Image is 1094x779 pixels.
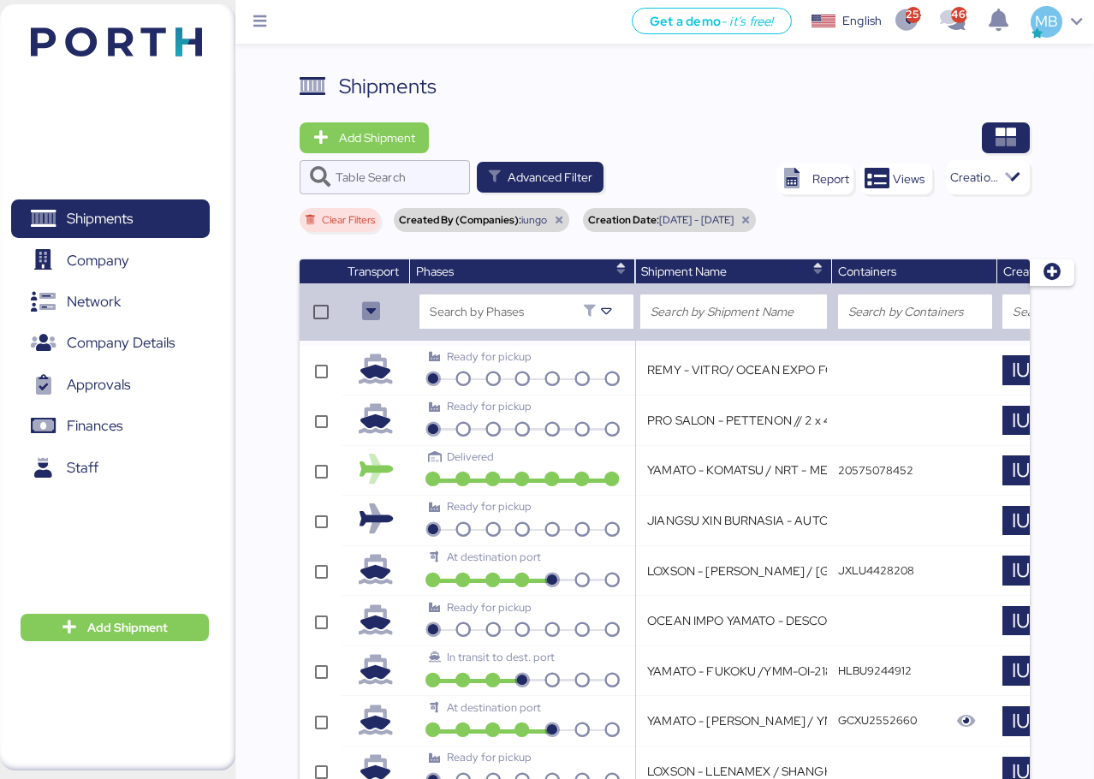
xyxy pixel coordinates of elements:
[11,241,210,280] a: Company
[447,499,532,514] span: Ready for pickup
[508,167,592,187] span: Advanced Filter
[67,289,121,314] span: Network
[447,550,541,564] span: At destination port
[588,215,659,225] span: Creation Date:
[67,413,122,438] span: Finances
[339,128,415,148] span: Add Shipment
[246,8,275,37] button: Menu
[67,206,133,231] span: Shipments
[348,264,399,279] span: Transport
[447,349,532,364] span: Ready for pickup
[1012,556,1030,586] span: IU
[1012,606,1030,636] span: IU
[11,407,210,446] a: Finances
[11,282,210,322] a: Network
[21,614,209,641] button: Add Shipment
[416,264,454,279] span: Phases
[477,162,603,193] button: Advanced Filter
[447,750,532,764] span: Ready for pickup
[67,455,98,480] span: Staff
[842,12,882,30] div: English
[1012,406,1030,436] span: IU
[848,301,982,322] input: Search by Containers
[87,617,168,638] span: Add Shipment
[447,399,532,413] span: Ready for pickup
[339,71,437,102] div: Shipments
[67,330,175,355] span: Company Details
[11,324,210,363] a: Company Details
[651,301,817,322] input: Search by Shipment Name
[838,463,913,478] q-button: 20575078452
[11,449,210,488] a: Staff
[300,122,429,153] button: Add Shipment
[447,650,555,664] span: In transit to dest. port
[1012,656,1030,686] span: IU
[11,199,210,239] a: Shipments
[67,248,129,273] span: Company
[1012,506,1030,536] span: IU
[1035,10,1058,33] span: MB
[447,449,494,464] span: Delivered
[860,164,932,194] button: Views
[1012,355,1030,385] span: IU
[838,713,917,728] q-button: GCXU2552660
[838,563,914,578] q-button: JXLU4428208
[67,372,130,397] span: Approvals
[1012,455,1030,485] span: IU
[777,164,853,194] button: Report
[838,264,896,279] span: Containers
[399,215,521,225] span: Created By (Companies):
[447,600,532,615] span: Ready for pickup
[893,169,925,189] span: Views
[322,215,375,225] span: Clear Filters
[1012,706,1030,736] span: IU
[336,160,460,194] input: Table Search
[521,215,547,225] span: iungo
[641,264,727,279] span: Shipment Name
[447,700,541,715] span: At destination port
[838,663,912,678] q-button: HLBU9244912
[11,366,210,405] a: Approvals
[659,215,734,225] span: [DATE] - [DATE]
[812,169,849,189] div: Report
